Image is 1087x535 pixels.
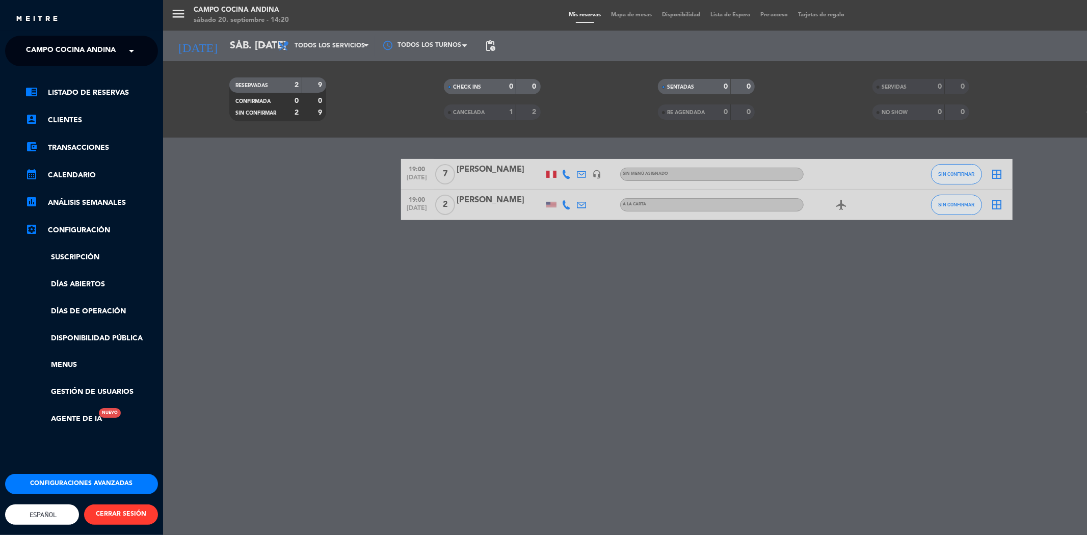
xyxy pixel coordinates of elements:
img: MEITRE [15,15,59,23]
a: Menus [25,359,158,371]
span: Campo Cocina Andina [26,40,116,62]
button: CERRAR SESIÓN [84,504,158,525]
a: account_boxClientes [25,114,158,126]
div: Nuevo [99,408,121,418]
a: calendar_monthCalendario [25,169,158,181]
button: Configuraciones avanzadas [5,474,158,494]
i: account_balance_wallet [25,141,38,153]
a: Días de Operación [25,306,158,317]
a: chrome_reader_modeListado de Reservas [25,87,158,99]
a: account_balance_walletTransacciones [25,142,158,154]
a: Configuración [25,224,158,236]
span: Español [28,511,57,519]
i: assessment [25,196,38,208]
i: account_box [25,113,38,125]
i: calendar_month [25,168,38,180]
a: Disponibilidad pública [25,333,158,344]
a: Días abiertos [25,279,158,290]
a: Gestión de usuarios [25,386,158,398]
i: settings_applications [25,223,38,235]
i: chrome_reader_mode [25,86,38,98]
a: Agente de IANuevo [25,413,102,425]
a: assessmentANÁLISIS SEMANALES [25,197,158,209]
a: Suscripción [25,252,158,263]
